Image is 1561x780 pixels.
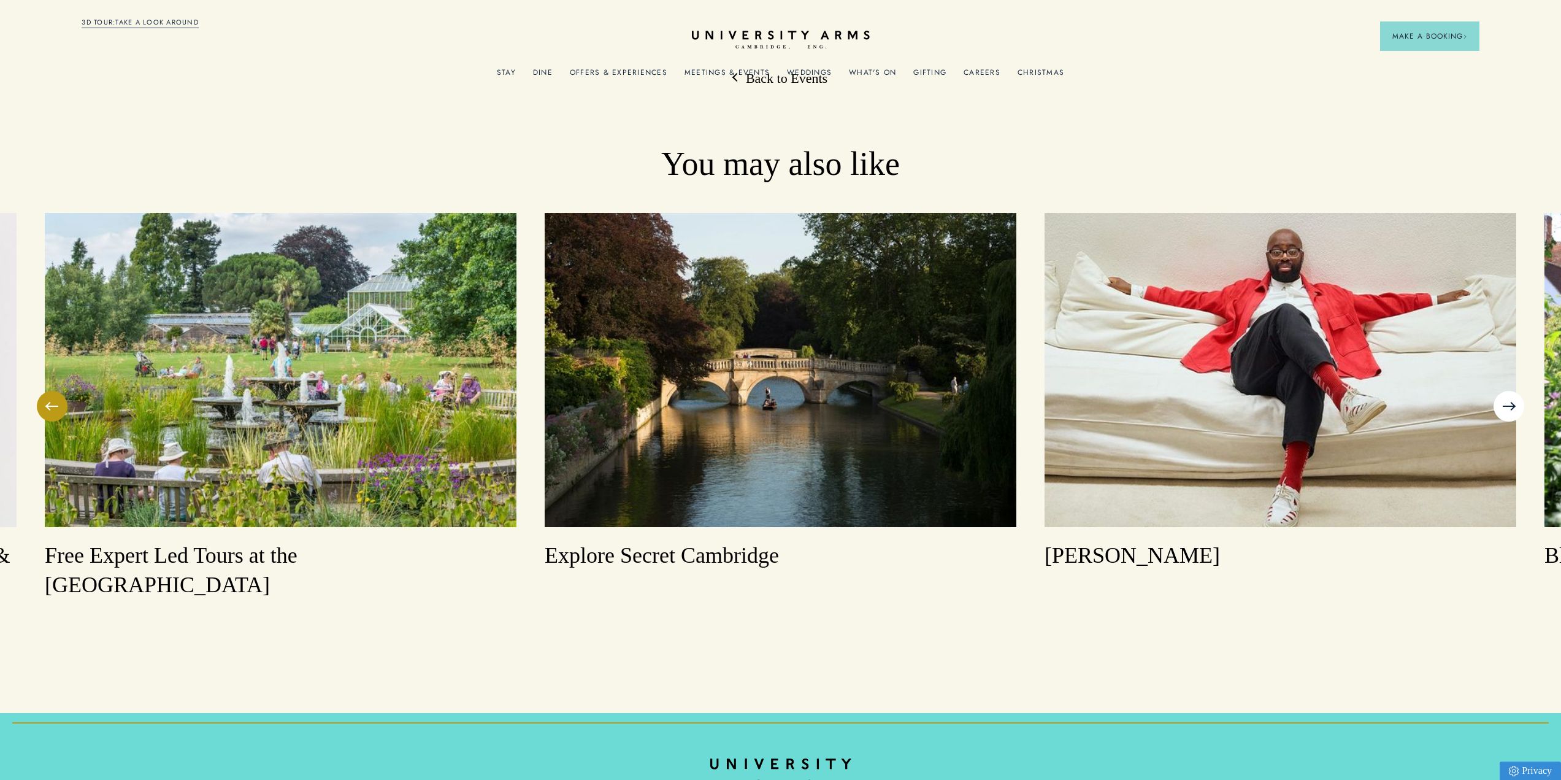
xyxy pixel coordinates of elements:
[692,31,870,50] a: Home
[913,68,946,84] a: Gifting
[1494,391,1524,422] button: Next Slide
[1463,34,1467,39] img: Arrow icon
[685,68,770,84] a: Meetings & Events
[570,68,667,84] a: Offers & Experiences
[45,541,516,600] h3: Free Expert Led Tours at the [GEOGRAPHIC_DATA]
[45,213,516,600] a: Free Expert Led Tours at the [GEOGRAPHIC_DATA]
[497,68,516,84] a: Stay
[545,213,1016,527] img: image-2f25fcfe9322285f695cd42c2c60ad217806459a-4134x2756-jpg
[533,68,553,84] a: Dine
[1380,21,1479,51] button: Make a BookingArrow icon
[545,213,1016,571] a: Explore Secret Cambridge
[82,17,199,28] a: 3D TOUR:TAKE A LOOK AROUND
[1018,68,1064,84] a: Christmas
[45,213,516,527] img: image-0d4ad60cadd4bbe327cefbc3ad3ba3bd9195937d-7252x4840-jpg
[787,68,832,84] a: Weddings
[1045,213,1516,527] img: image-63efcffb29ce67d5b9b5c31fb65ce327b57d730d-750x563-jpg
[849,68,896,84] a: What's On
[37,391,67,422] button: Previous Slide
[1500,762,1561,780] a: Privacy
[964,68,1000,84] a: Careers
[372,144,1189,185] h2: You may also like
[1392,31,1467,42] span: Make a Booking
[1509,766,1519,776] img: Privacy
[1045,541,1516,571] h3: [PERSON_NAME]
[545,541,1016,571] h3: Explore Secret Cambridge
[1045,213,1516,571] a: [PERSON_NAME]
